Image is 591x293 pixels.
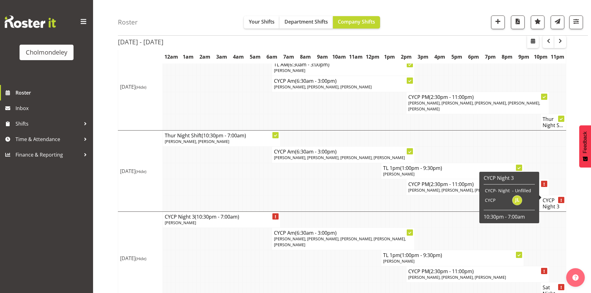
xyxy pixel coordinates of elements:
td: [DATE] [118,43,163,131]
span: [PERSON_NAME], [PERSON_NAME] [165,139,229,144]
span: [PERSON_NAME] [274,68,305,73]
span: (6:30am - 3:00pm) [295,78,337,84]
th: 5pm [448,50,465,64]
span: (6:30am - 3:00pm) [295,148,337,155]
th: 10pm [532,50,549,64]
h4: TL AM [274,61,413,68]
span: (6:30am - 3:00pm) [295,229,337,236]
span: (6:30am - 3:00pm) [288,61,329,68]
p: 10:30pm - 7:00am [484,213,535,220]
span: Department Shifts [284,18,328,25]
button: Send a list of all shifts for the selected filtered period to all rostered employees. [551,16,564,29]
span: (Hide) [136,256,146,261]
th: 7pm [482,50,499,64]
th: 11pm [549,50,566,64]
h4: Roster [118,19,138,26]
h4: TL 1pm [383,252,522,258]
span: [PERSON_NAME], [PERSON_NAME], [PERSON_NAME] [274,84,372,90]
span: (10:30pm - 7:00am) [202,132,246,139]
span: [PERSON_NAME] [165,220,196,225]
span: (2:30pm - 11:00pm) [429,268,474,275]
th: 12pm [364,50,381,64]
h4: CYCP PM [408,181,547,187]
span: Your Shifts [249,18,275,25]
span: - Unfilled [512,188,531,193]
th: 1am [180,50,196,64]
span: Feedback [582,131,588,153]
td: CYCP [484,194,511,207]
h4: CYCP Am [274,149,413,155]
th: 3pm [415,50,432,64]
img: Rosterit website logo [5,16,56,28]
span: [PERSON_NAME], [PERSON_NAME], [PERSON_NAME], [PERSON_NAME], [PERSON_NAME] [408,100,540,112]
span: (2:30pm - 11:00pm) [429,94,474,100]
th: 4pm [432,50,448,64]
img: jay-lowe9524.jpg [512,195,522,205]
th: 5am [247,50,264,64]
th: 12am [163,50,180,64]
button: Select a specific date within the roster. [527,36,539,48]
button: Filter Shifts [569,16,583,29]
button: Highlight an important date within the roster. [531,16,544,29]
h4: CYCP Night 3 [165,214,278,220]
th: 2am [196,50,213,64]
span: [PERSON_NAME], [PERSON_NAME], [PERSON_NAME], [PERSON_NAME], [PERSON_NAME] [274,236,406,247]
h6: CYCP Night 3 [484,175,535,181]
div: Cholmondeley [26,48,67,57]
th: 9pm [516,50,532,64]
button: Feedback - Show survey [579,125,591,167]
span: Shifts [16,119,81,128]
span: [PERSON_NAME], [PERSON_NAME], [PERSON_NAME] [408,274,506,280]
td: [DATE] [118,131,163,212]
span: Company Shifts [338,18,375,25]
th: 7am [280,50,297,64]
th: 8am [297,50,314,64]
th: 2pm [398,50,415,64]
span: [PERSON_NAME], [PERSON_NAME], [PERSON_NAME], [PERSON_NAME] [274,155,405,160]
h4: TL 1pm [383,165,522,171]
button: Download a PDF of the roster according to the set date range. [511,16,525,29]
h4: Thur Night S... [543,116,564,128]
h4: CYCP Am [274,78,413,84]
th: 3am [213,50,230,64]
span: [PERSON_NAME] [383,171,414,177]
span: [PERSON_NAME], [PERSON_NAME], [PERSON_NAME], [PERSON_NAME] [408,187,539,193]
span: (10:30pm - 7:00am) [195,213,239,220]
th: 4am [230,50,247,64]
h4: Thur Night Shift [165,132,278,139]
h2: [DATE] - [DATE] [118,38,163,46]
h4: CYCP Am [274,230,413,236]
button: Your Shifts [244,16,280,29]
img: help-xxl-2.png [572,274,579,281]
span: (Hide) [136,84,146,90]
span: (1:00pm - 9:30pm) [400,165,442,171]
td: CYCP- Night [484,188,511,194]
h4: CYCP PM [408,268,547,274]
span: Time & Attendance [16,135,81,144]
button: Company Shifts [333,16,380,29]
h4: CYCP PM [408,94,547,100]
button: Department Shifts [280,16,333,29]
th: 6pm [465,50,482,64]
th: 10am [331,50,347,64]
th: 6am [264,50,280,64]
th: 11am [347,50,364,64]
span: (1:00pm - 9:30pm) [400,252,442,259]
h4: CYCP Night 3 [543,197,564,210]
span: Roster [16,88,90,97]
button: Add a new shift [491,16,505,29]
span: (2:30pm - 11:00pm) [429,181,474,188]
th: 9am [314,50,331,64]
th: 1pm [381,50,398,64]
span: [PERSON_NAME] [383,258,414,264]
span: (Hide) [136,169,146,174]
span: Finance & Reporting [16,150,81,159]
th: 8pm [499,50,515,64]
span: Inbox [16,104,90,113]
